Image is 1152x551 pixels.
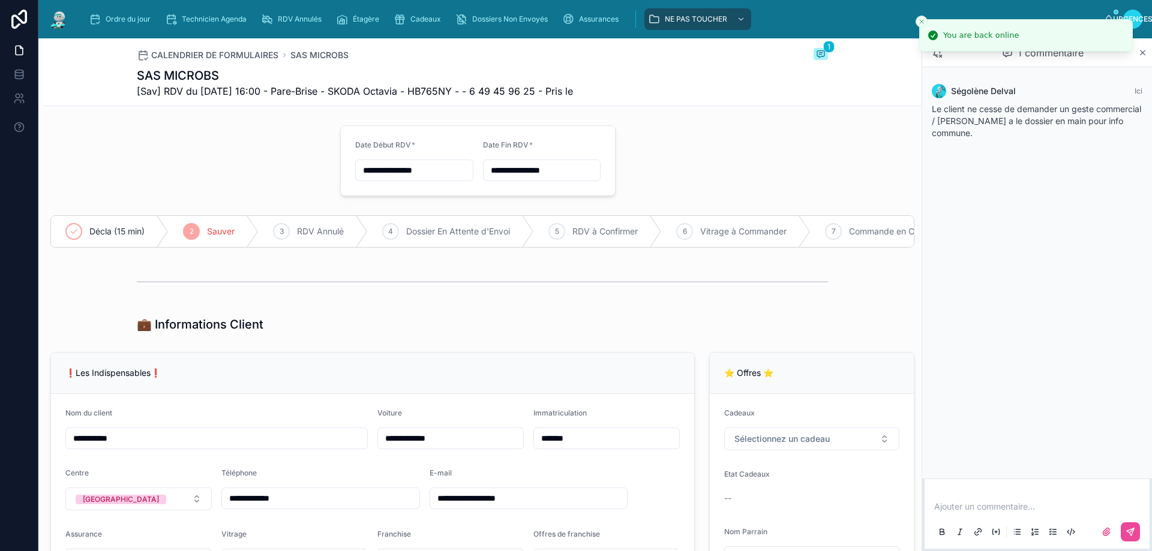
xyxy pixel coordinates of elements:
a: SAS MICROBS [290,49,349,61]
font: Cadeaux [724,408,755,417]
a: CALENDRIER DE FORMULAIRES [137,49,278,61]
font: ❗Les Indispensables❗ [65,368,161,378]
font: SAS MICROBS [137,68,219,83]
font: Franchise [377,529,411,538]
a: Ordre du jour [85,8,159,30]
a: NE PAS TOUCHER [644,8,751,30]
font: Dossiers Non Envoyés [472,14,548,23]
font: RDV Annulés [278,14,322,23]
font: SAS MICROBS [290,50,349,60]
div: contenu déroulant [79,6,1104,32]
font: Offres de franchise [533,529,600,538]
font: 3 [280,227,284,236]
font: 6 [683,227,687,236]
font: Immatriculation [533,408,587,417]
a: RDV Annulés [257,8,330,30]
font: Dossier En Attente d'Envoi [406,226,510,236]
font: Le client ne cesse de demander un geste commercial / [PERSON_NAME] a le dossier en main pour info... [932,104,1141,138]
font: 1 [827,42,830,51]
font: Nom du client [65,408,112,417]
font: E-mail [430,468,452,477]
font: Téléphone [221,468,257,477]
font: Ordre du jour [106,14,151,23]
button: 1 [814,48,828,62]
button: Bouton de sélection [724,427,899,450]
font: Sélectionnez un cadeau [734,433,830,444]
font: Décla (15 min) [89,226,145,236]
font: 4 [388,227,393,236]
font: 2 [190,227,194,236]
font: Centre [65,468,89,477]
font: RDV à Confirmer [572,226,638,236]
font: Delval [991,86,1016,96]
font: Vitrage [221,529,247,538]
a: Étagère [332,8,388,30]
font: Vitrage à Commander [700,226,787,236]
font: NE PAS TOUCHER [665,14,727,23]
font: [GEOGRAPHIC_DATA] [83,495,159,504]
font: Assurance [65,529,102,538]
font: Date Début RDV [355,140,411,149]
font: Etat Cadeaux [724,469,770,478]
font: [Sav] RDV du [DATE] 16:00 - Pare-Brise - SKODA Octavia - HB765NY - - 6 49 45 96 25 - Pris le [137,85,573,97]
font: Commande en Cours [849,226,931,236]
font: 1 commentaire [1018,47,1084,59]
font: Nom Parrain [724,527,767,536]
font: Ségolène [951,86,988,96]
button: Bouton de sélection [65,487,212,510]
a: Cadeaux [390,8,449,30]
button: Close toast [916,16,928,28]
img: Logo de l'application [48,10,70,29]
font: Ici [1135,86,1142,95]
font: Sauver [207,226,235,236]
font: ⭐ Offres ⭐ [724,368,773,378]
font: Assurances [579,14,619,23]
font: RDV Annulé [297,226,344,236]
font: Date Fin RDV [483,140,529,149]
span: -- [724,492,731,504]
font: Technicien Agenda [182,14,247,23]
font: 7 [832,227,836,236]
a: Technicien Agenda [161,8,255,30]
font: Voiture [377,408,402,417]
font: 5 [555,227,559,236]
font: Étagère [353,14,379,23]
div: You are back online [943,29,1019,41]
a: Dossiers Non Envoyés [452,8,556,30]
a: Assurances [559,8,627,30]
font: CALENDRIER DE FORMULAIRES [151,50,278,60]
font: Cadeaux [410,14,441,23]
font: 💼 Informations Client [137,317,263,332]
